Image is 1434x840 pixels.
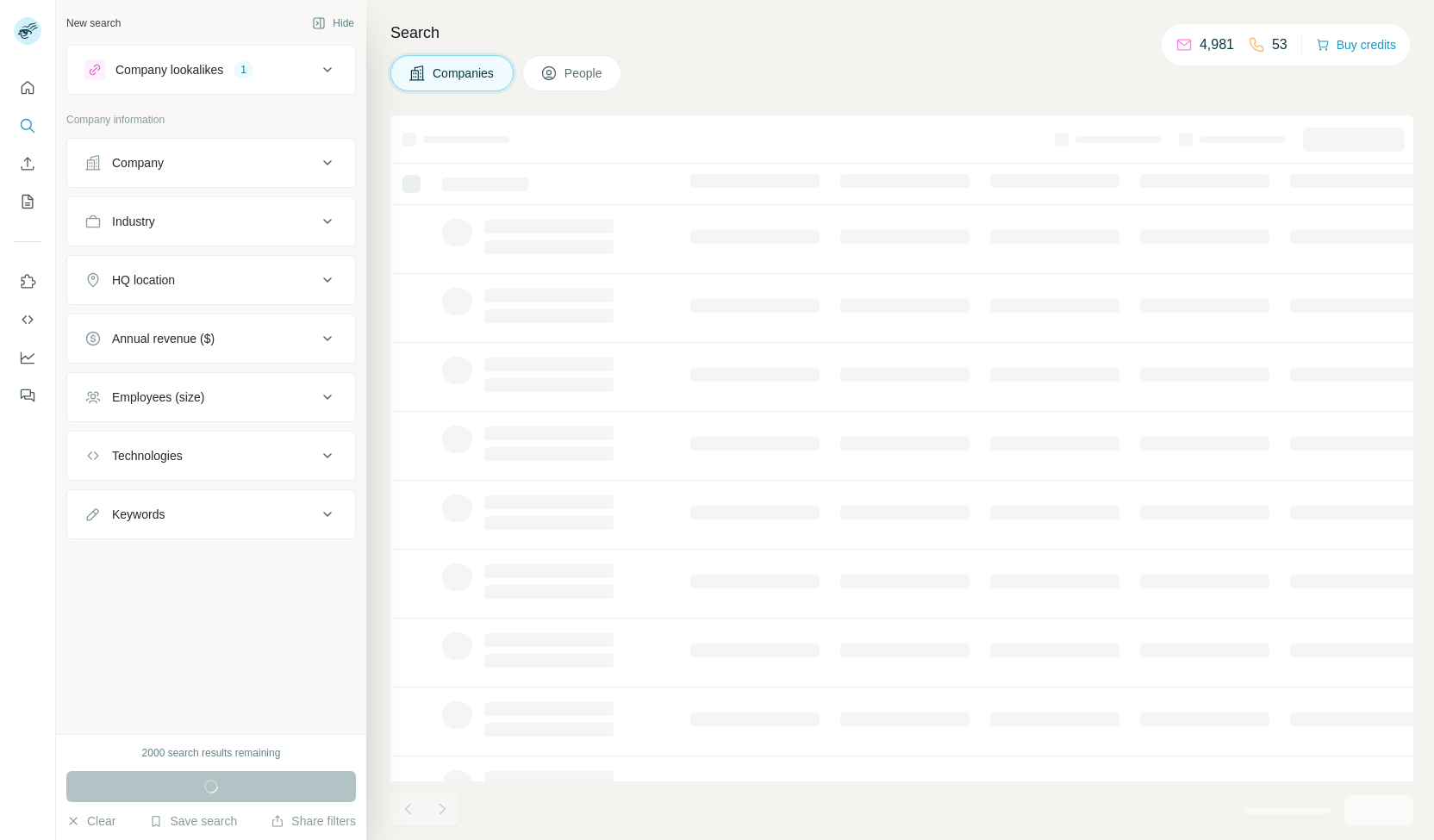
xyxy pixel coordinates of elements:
button: Use Surfe API [14,304,41,335]
button: Keywords [67,494,355,535]
div: HQ location [112,271,175,289]
div: Company lookalikes [115,61,223,78]
button: My lists [14,186,41,217]
button: Employees (size) [67,376,355,418]
p: 53 [1272,34,1287,55]
button: Clear [66,812,115,830]
button: Buy credits [1316,33,1396,57]
p: 4,981 [1200,34,1234,55]
div: Annual revenue ($) [112,330,215,347]
button: HQ location [67,259,355,301]
button: Dashboard [14,342,41,373]
button: Enrich CSV [14,148,41,179]
button: Annual revenue ($) [67,318,355,359]
button: Company [67,142,355,184]
button: Feedback [14,380,41,411]
span: Companies [433,65,496,82]
span: People [564,65,604,82]
h4: Search [390,21,1413,45]
button: Technologies [67,435,355,476]
p: Company information [66,112,356,128]
button: Quick start [14,72,41,103]
div: Industry [112,213,155,230]
div: Employees (size) [112,389,204,406]
div: New search [66,16,121,31]
button: Company lookalikes1 [67,49,355,90]
div: Keywords [112,506,165,523]
button: Search [14,110,41,141]
button: Use Surfe on LinkedIn [14,266,41,297]
button: Industry [67,201,355,242]
div: Company [112,154,164,171]
div: 1 [234,62,253,78]
button: Save search [149,812,237,830]
div: 2000 search results remaining [142,745,281,761]
div: Technologies [112,447,183,464]
button: Hide [300,10,366,36]
button: Share filters [271,812,356,830]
